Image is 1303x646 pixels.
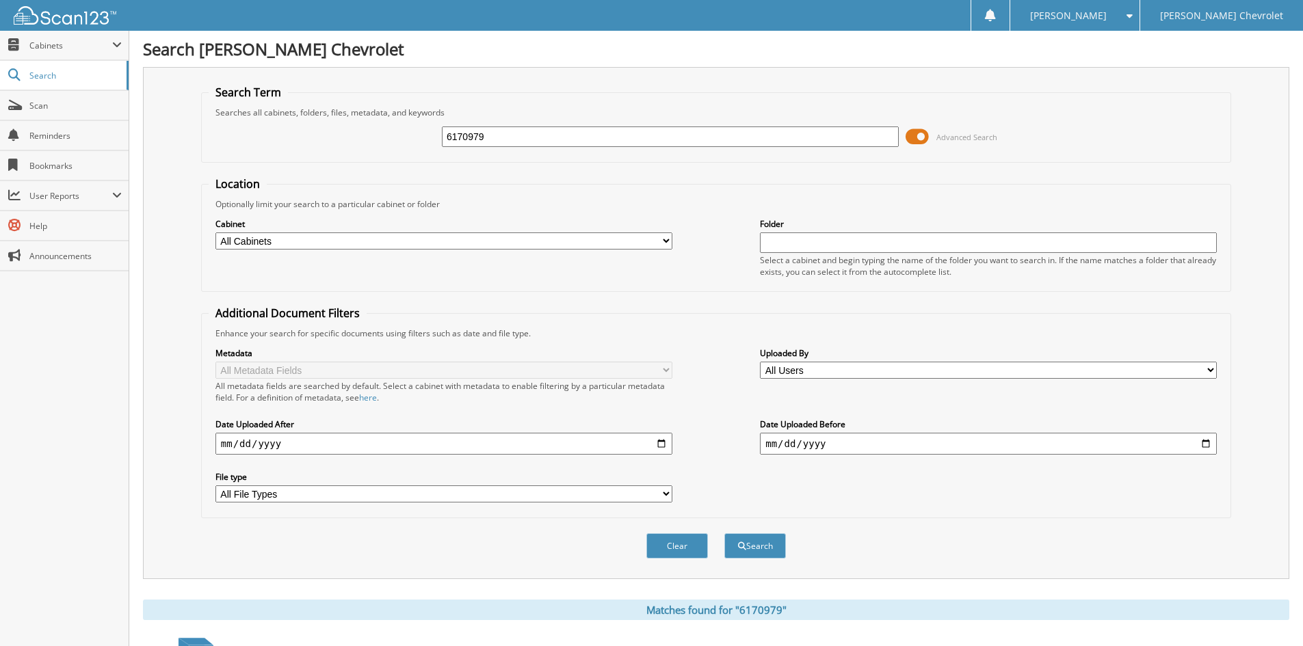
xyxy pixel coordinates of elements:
div: Searches all cabinets, folders, files, metadata, and keywords [209,107,1224,118]
label: Date Uploaded After [215,418,672,430]
input: start [215,433,672,455]
label: Date Uploaded Before [760,418,1217,430]
span: Reminders [29,130,122,142]
label: File type [215,471,672,483]
span: Search [29,70,120,81]
legend: Additional Document Filters [209,306,367,321]
label: Folder [760,218,1217,230]
label: Cabinet [215,218,672,230]
legend: Location [209,176,267,191]
div: All metadata fields are searched by default. Select a cabinet with metadata to enable filtering b... [215,380,672,403]
span: [PERSON_NAME] Chevrolet [1160,12,1283,20]
span: Announcements [29,250,122,262]
div: Select a cabinet and begin typing the name of the folder you want to search in. If the name match... [760,254,1217,278]
span: Bookmarks [29,160,122,172]
div: Enhance your search for specific documents using filters such as date and file type. [209,327,1224,339]
span: Help [29,220,122,232]
span: User Reports [29,190,112,202]
div: Matches found for "6170979" [143,600,1289,620]
legend: Search Term [209,85,288,100]
label: Uploaded By [760,347,1217,359]
button: Clear [646,533,708,558]
input: end [760,433,1217,455]
label: Metadata [215,347,672,359]
button: Search [724,533,786,558]
div: Optionally limit your search to a particular cabinet or folder [209,198,1224,210]
span: Scan [29,100,122,111]
a: here [359,392,377,403]
span: [PERSON_NAME] [1030,12,1107,20]
span: Advanced Search [936,132,997,142]
h1: Search [PERSON_NAME] Chevrolet [143,38,1289,60]
span: Cabinets [29,40,112,51]
img: scan123-logo-white.svg [14,6,116,25]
